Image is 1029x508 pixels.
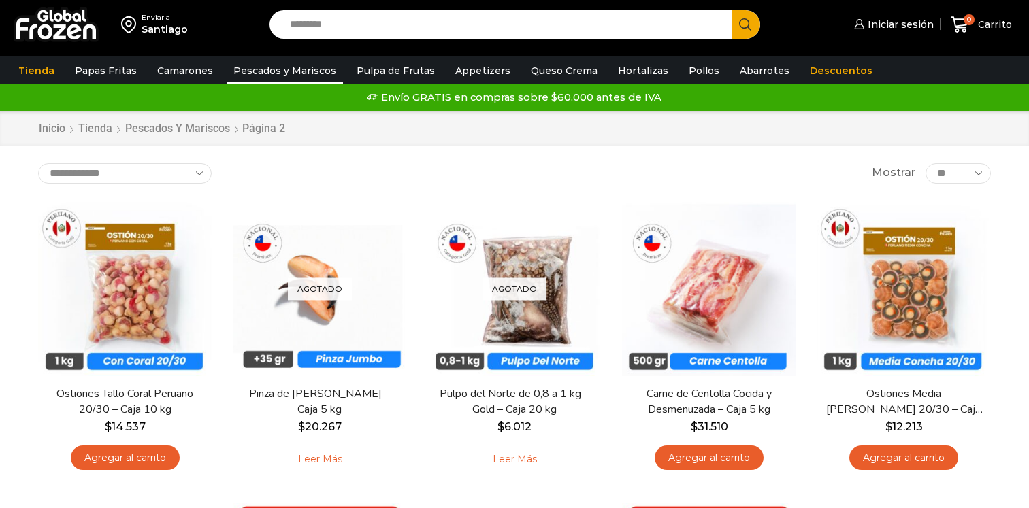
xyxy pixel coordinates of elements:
bdi: 14.537 [105,420,146,433]
a: Pescados y Mariscos [227,58,343,84]
bdi: 12.213 [885,420,923,433]
span: $ [298,420,305,433]
span: $ [885,420,892,433]
span: $ [105,420,112,433]
p: Agotado [288,277,352,300]
span: Iniciar sesión [864,18,934,31]
a: Agregar al carrito: “Ostiones Media Concha Peruano 20/30 - Caja 10 kg” [849,445,958,471]
a: Inicio [38,121,66,137]
a: Pollos [682,58,726,84]
bdi: 6.012 [497,420,532,433]
a: Abarrotes [733,58,796,84]
a: Pescados y Mariscos [125,121,231,137]
span: Página 2 [242,122,285,135]
a: 0 Carrito [947,9,1015,41]
span: Carrito [975,18,1012,31]
a: Leé más sobre “Pulpo del Norte de 0,8 a 1 kg - Gold - Caja 20 kg” [472,445,558,474]
a: Descuentos [803,58,879,84]
img: address-field-icon.svg [121,13,142,36]
a: Pulpo del Norte de 0,8 a 1 kg – Gold – Caja 20 kg [436,386,593,418]
a: Pulpa de Frutas [350,58,442,84]
span: Mostrar [872,165,915,181]
a: Ostiones Media [PERSON_NAME] 20/30 – Caja 10 kg [826,386,982,418]
a: Queso Crema [524,58,604,84]
a: Tienda [78,121,113,137]
button: Search button [732,10,760,39]
a: Leé más sobre “Pinza de Jaiba Jumbo - Caja 5 kg” [277,445,363,474]
bdi: 20.267 [298,420,342,433]
a: Ostiones Tallo Coral Peruano 20/30 – Caja 10 kg [47,386,203,418]
a: Camarones [150,58,220,84]
a: Agregar al carrito: “Carne de Centolla Cocida y Desmenuzada - Caja 5 kg” [655,445,764,471]
a: Appetizers [448,58,517,84]
a: Carne de Centolla Cocida y Desmenuzada – Caja 5 kg [631,386,787,418]
a: Hortalizas [611,58,675,84]
span: $ [497,420,504,433]
div: Enviar a [142,13,188,22]
a: Agregar al carrito: “Ostiones Tallo Coral Peruano 20/30 - Caja 10 kg” [71,445,180,471]
a: Pinza de [PERSON_NAME] – Caja 5 kg [242,386,398,418]
div: Santiago [142,22,188,36]
nav: Breadcrumb [38,121,288,137]
p: Agotado [483,277,546,300]
bdi: 31.510 [691,420,728,433]
a: Iniciar sesión [851,11,934,38]
span: $ [691,420,698,433]
span: 0 [964,14,975,25]
select: Pedido de la tienda [38,163,212,184]
a: Papas Fritas [68,58,144,84]
a: Tienda [12,58,61,84]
